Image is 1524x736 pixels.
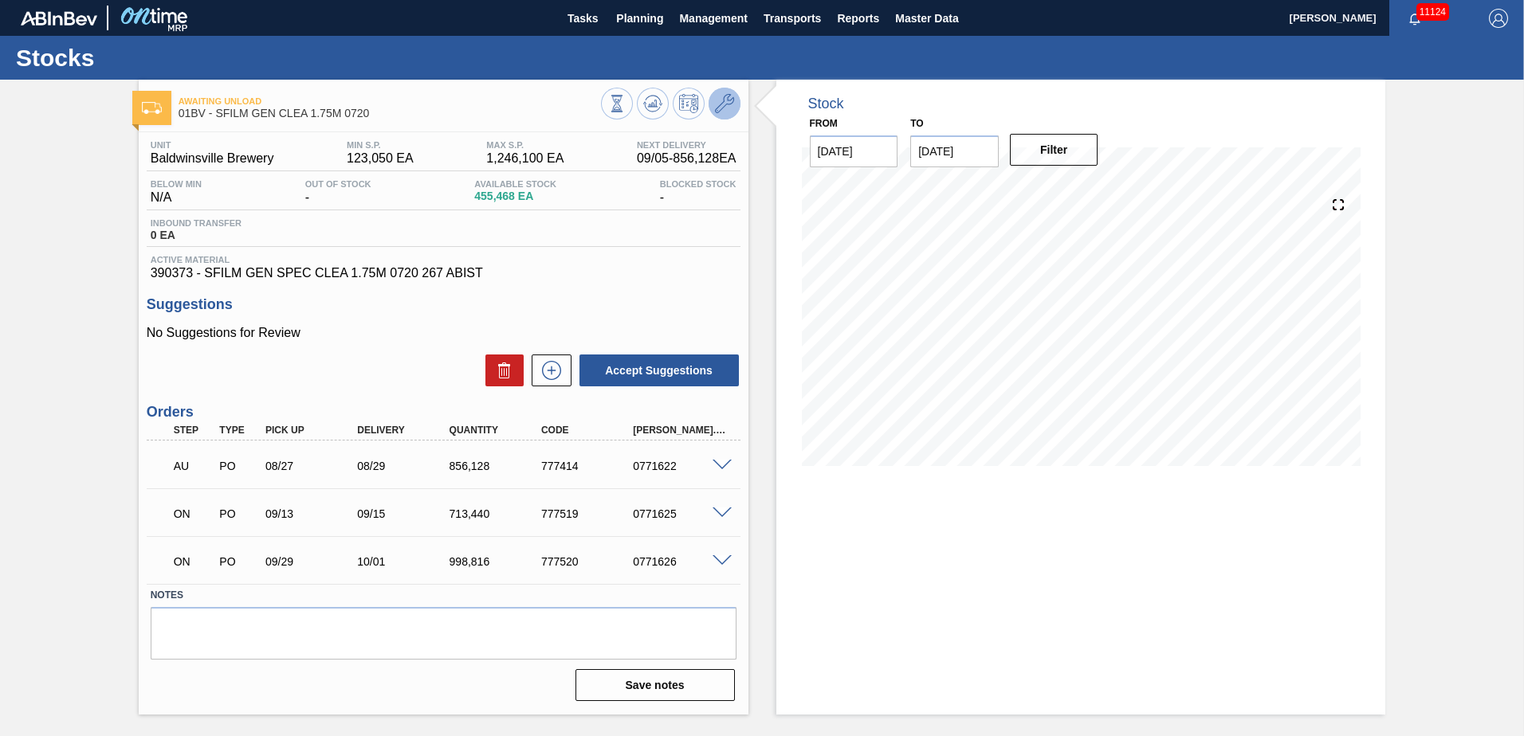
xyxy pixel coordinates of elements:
div: Delete Suggestions [477,354,524,386]
div: Delivery [353,425,456,436]
p: ON [174,507,214,520]
div: 777519 [537,507,640,520]
span: Available Stock [474,179,556,189]
span: 1,246,100 EA [486,151,564,166]
p: ON [174,555,214,568]
button: Update Chart [637,88,669,119]
div: - [656,179,740,205]
span: Out Of Stock [305,179,371,189]
label: Notes [151,584,736,607]
div: 0771622 [629,460,732,472]
span: 11124 [1416,3,1449,21]
div: Negotiating Order [170,544,218,579]
div: 777520 [537,555,640,568]
div: Purchase order [215,555,263,568]
span: Reports [837,9,879,28]
div: 998,816 [446,555,548,568]
div: Negotiating Order [170,496,218,531]
span: Active Material [151,255,736,264]
div: New suggestion [524,354,571,386]
span: Management [679,9,748,28]
input: mm/dd/yyyy [910,135,999,167]
span: Unit [151,140,274,150]
div: [PERSON_NAME]. ID [629,425,732,436]
p: AU [174,460,214,472]
div: 777414 [537,460,640,472]
div: 713,440 [446,507,548,520]
span: 01BV - SFILM GEN CLEA 1.75M 0720 [179,108,601,119]
div: 08/29/2025 [353,460,456,472]
div: Accept Suggestions [571,353,740,388]
span: Planning [616,9,663,28]
span: Tasks [565,9,600,28]
span: 0 EA [151,229,242,241]
div: Code [537,425,640,436]
div: 08/27/2025 [261,460,364,472]
div: 10/01/2025 [353,555,456,568]
div: 0771626 [629,555,732,568]
span: Master Data [895,9,958,28]
div: 09/13/2025 [261,507,364,520]
h3: Suggestions [147,296,740,313]
span: Transports [764,9,821,28]
p: No Suggestions for Review [147,326,740,340]
span: Awaiting Unload [179,96,601,106]
div: Stock [808,96,844,112]
div: Type [215,425,263,436]
label: to [910,118,923,129]
button: Go to Master Data / General [709,88,740,119]
div: Step [170,425,218,436]
img: Logout [1489,9,1508,28]
h3: Orders [147,404,740,421]
button: Save notes [575,669,735,701]
span: MAX S.P. [486,140,564,150]
div: - [301,179,375,205]
button: Notifications [1389,7,1440,29]
span: Baldwinsville Brewery [151,151,274,166]
div: 856,128 [446,460,548,472]
img: TNhmsLtSVTkK8tSr43FrP2fwEKptu5GPRR3wAAAABJRU5ErkJggg== [21,11,97,25]
button: Stocks Overview [601,88,633,119]
div: Purchase order [215,460,263,472]
div: Pick up [261,425,364,436]
div: 09/15/2025 [353,507,456,520]
img: Ícone [142,102,162,114]
span: 09/05 - 856,128 EA [637,151,736,166]
span: 455,468 EA [474,190,556,202]
button: Schedule Inventory [673,88,705,119]
button: Filter [1010,134,1098,166]
button: Accept Suggestions [579,354,739,386]
span: MIN S.P. [347,140,414,150]
span: 390373 - SFILM GEN SPEC CLEA 1.75M 0720 267 ABIST [151,266,736,280]
span: Inbound Transfer [151,218,242,228]
span: Next Delivery [637,140,736,150]
div: 0771625 [629,507,732,520]
h1: Stocks [16,49,299,67]
div: Purchase order [215,507,263,520]
input: mm/dd/yyyy [810,135,898,167]
span: Below Min [151,179,202,189]
span: Blocked Stock [660,179,736,189]
div: Awaiting Unload [170,448,218,483]
label: From [810,118,838,129]
div: N/A [147,179,206,205]
div: Quantity [446,425,548,436]
span: 123,050 EA [347,151,414,166]
div: 09/29/2025 [261,555,364,568]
